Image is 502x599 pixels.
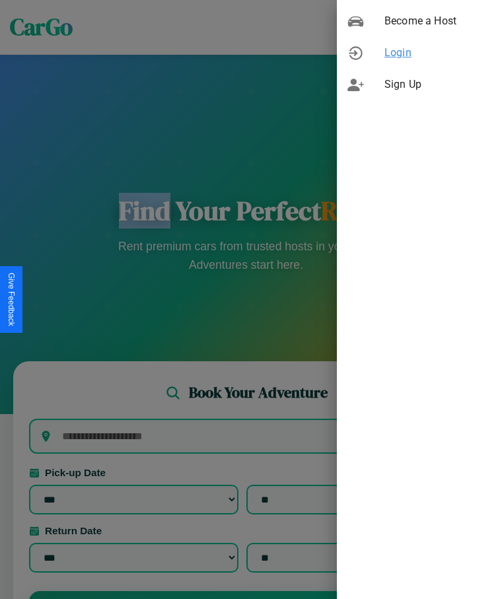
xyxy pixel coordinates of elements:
[384,13,491,29] span: Become a Host
[384,45,491,61] span: Login
[337,5,502,37] div: Become a Host
[7,273,16,326] div: Give Feedback
[337,37,502,69] div: Login
[384,77,491,92] span: Sign Up
[337,69,502,100] div: Sign Up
